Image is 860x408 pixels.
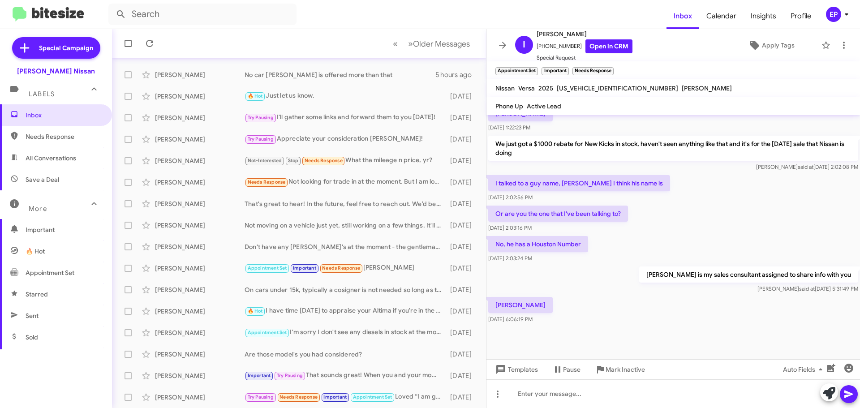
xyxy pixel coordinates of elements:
[666,3,699,29] span: Inbox
[495,102,523,110] span: Phone Up
[639,266,858,283] p: [PERSON_NAME] is my sales consultant assigned to share info with you
[798,163,813,170] span: said at
[572,67,614,75] small: Needs Response
[322,265,360,271] span: Needs Response
[393,38,398,49] span: «
[279,394,318,400] span: Needs Response
[323,394,347,400] span: Important
[725,37,817,53] button: Apply Tags
[248,265,287,271] span: Appointment Set
[155,393,245,402] div: [PERSON_NAME]
[155,371,245,380] div: [PERSON_NAME]
[699,3,744,29] a: Calendar
[488,224,532,231] span: [DATE] 2:03:16 PM
[408,38,413,49] span: »
[783,3,818,29] span: Profile
[488,136,858,161] p: We just got a $1000 rebate for New Kicks in stock, haven't seen anything like that and it's for t...
[353,394,392,400] span: Appointment Set
[518,84,535,92] span: Versa
[245,155,446,166] div: What tha mileage n price, yr?
[155,178,245,187] div: [PERSON_NAME]
[155,70,245,79] div: [PERSON_NAME]
[245,306,446,316] div: I have time [DATE] to appraise your Altima if you're in the area - this weekend works too. We hav...
[245,350,446,359] div: Are those model's you had considered?
[245,199,446,208] div: That's great to hear! In the future, feel free to reach out. We’d be happy to help you again!
[446,285,479,294] div: [DATE]
[305,158,343,163] span: Needs Response
[26,132,102,141] span: Needs Response
[12,37,100,59] a: Special Campaign
[826,7,841,22] div: EP
[155,135,245,144] div: [PERSON_NAME]
[245,327,446,338] div: I'm sorry I don't see any diesels in stock at the moment. Happy to set an alert to notify me when...
[446,113,479,122] div: [DATE]
[248,93,263,99] span: 🔥 Hot
[26,154,76,163] span: All Conversations
[26,290,48,299] span: Starred
[537,29,632,39] span: [PERSON_NAME]
[537,39,632,53] span: [PHONE_NUMBER]
[537,53,632,62] span: Special Request
[245,177,446,187] div: Not looking for trade in at the moment. But I am looking at the Armadas Platinum Reserve AWD. Do ...
[155,350,245,359] div: [PERSON_NAME]
[446,350,479,359] div: [DATE]
[783,361,826,378] span: Auto Fields
[413,39,470,49] span: Older Messages
[245,221,446,230] div: Not moving on a vehicle just yet, still working on a few things. It'll be a little while still. T...
[818,7,850,22] button: EP
[248,115,274,120] span: Try Pausing
[762,37,795,53] span: Apply Tags
[245,242,446,251] div: Don't have any [PERSON_NAME]'s at the moment - the gentleman just wanted to sell it outright, he ...
[155,285,245,294] div: [PERSON_NAME]
[155,92,245,101] div: [PERSON_NAME]
[446,393,479,402] div: [DATE]
[799,285,815,292] span: said at
[245,134,446,144] div: Appreciate your consideration [PERSON_NAME]!
[248,394,274,400] span: Try Pausing
[446,242,479,251] div: [DATE]
[446,199,479,208] div: [DATE]
[388,34,475,53] nav: Page navigation example
[26,225,102,234] span: Important
[495,67,538,75] small: Appointment Set
[248,330,287,335] span: Appointment Set
[155,328,245,337] div: [PERSON_NAME]
[288,158,299,163] span: Stop
[248,158,282,163] span: Not-Interested
[488,124,530,131] span: [DATE] 1:22:23 PM
[39,43,93,52] span: Special Campaign
[488,206,628,222] p: Or are you the one that I've been talking to?
[446,178,479,187] div: [DATE]
[446,264,479,273] div: [DATE]
[488,236,588,252] p: No, he has a Houston Number
[108,4,297,25] input: Search
[446,221,479,230] div: [DATE]
[245,112,446,123] div: I'll gather some links and forward them to you [DATE]!
[606,361,645,378] span: Mark Inactive
[538,84,553,92] span: 2025
[29,90,55,98] span: Labels
[245,285,446,294] div: On cars under 15k, typically a cosigner is not needed so long as the income is provable and the p...
[776,361,833,378] button: Auto Fields
[155,156,245,165] div: [PERSON_NAME]
[293,265,316,271] span: Important
[26,268,74,277] span: Appointment Set
[486,361,545,378] button: Templates
[403,34,475,53] button: Next
[248,136,274,142] span: Try Pausing
[494,361,538,378] span: Templates
[446,135,479,144] div: [DATE]
[446,92,479,101] div: [DATE]
[446,307,479,316] div: [DATE]
[26,333,38,342] span: Sold
[29,205,47,213] span: More
[563,361,580,378] span: Pause
[488,194,533,201] span: [DATE] 2:02:56 PM
[17,67,95,76] div: [PERSON_NAME] Nissan
[248,179,286,185] span: Needs Response
[446,328,479,337] div: [DATE]
[744,3,783,29] a: Insights
[557,84,678,92] span: [US_VEHICLE_IDENTIFICATION_NUMBER]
